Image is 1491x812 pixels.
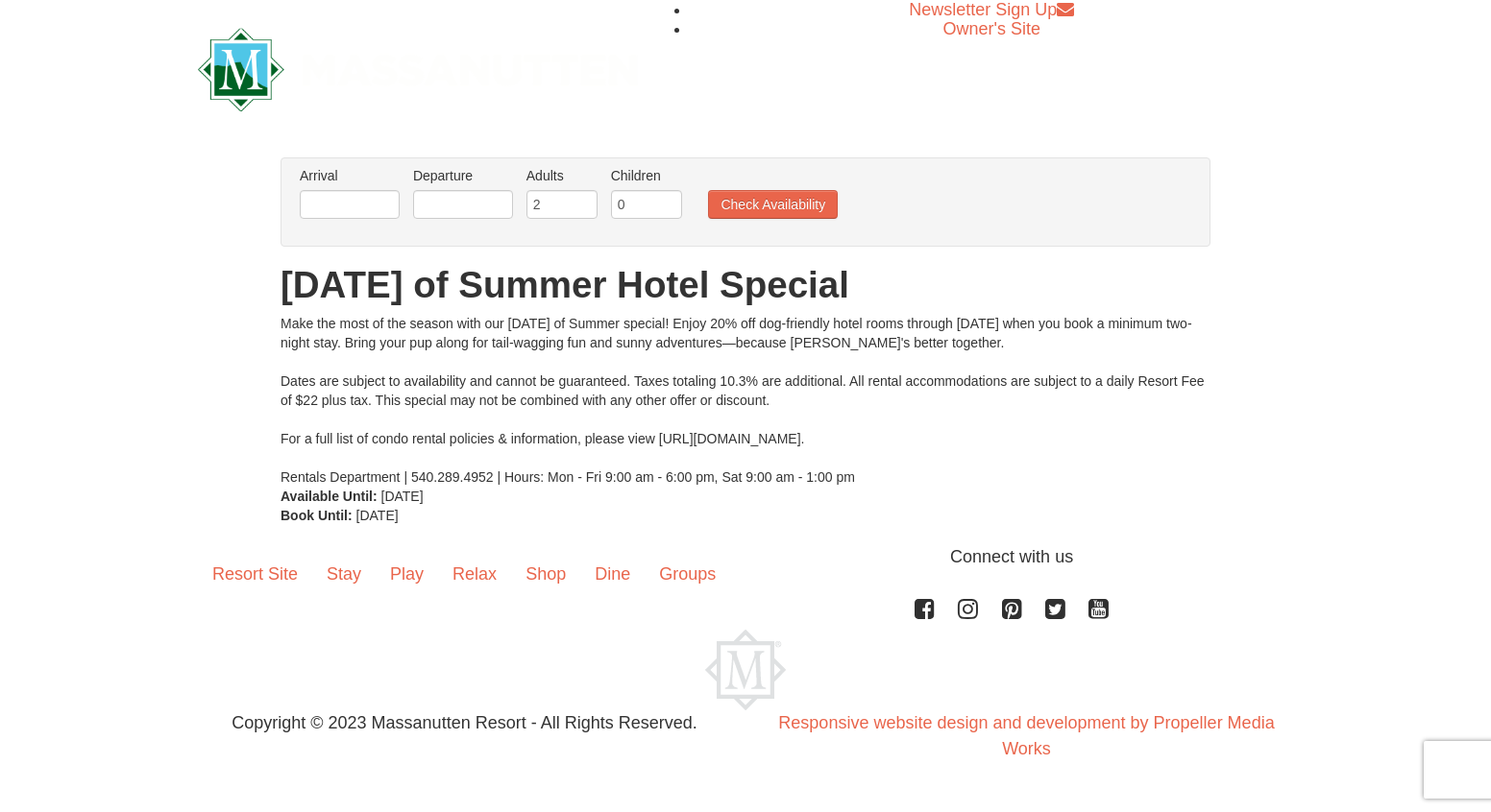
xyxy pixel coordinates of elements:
a: Play [376,544,438,604]
span: [DATE] [381,489,424,504]
a: Resort Site [198,544,312,604]
span: [DATE] [356,508,399,523]
a: Groups [645,544,730,604]
div: Make the most of the season with our [DATE] of Summer special! Enjoy 20% off dog-friendly hotel r... [281,314,1210,487]
strong: Book Until: [281,508,353,523]
p: Connect with us [198,544,1293,570]
label: Departure [413,166,513,185]
label: Children [611,166,682,185]
a: Owner's Site [943,19,1040,38]
h1: [DATE] of Summer Hotel Special [281,266,1210,304]
a: Responsive website design and development by Propeller Media Works [778,713,1274,758]
a: Stay [312,544,376,604]
a: Relax [438,544,511,604]
a: Shop [511,544,580,604]
img: Massanutten Resort Logo [198,28,638,111]
a: Massanutten Resort [198,44,638,89]
label: Arrival [300,166,400,185]
p: Copyright © 2023 Massanutten Resort - All Rights Reserved. [183,710,745,736]
label: Adults [526,166,598,185]
a: Dine [580,544,645,604]
img: Massanutten Resort Logo [705,630,786,710]
strong: Available Until: [281,489,378,504]
button: Check Availability [708,190,838,219]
